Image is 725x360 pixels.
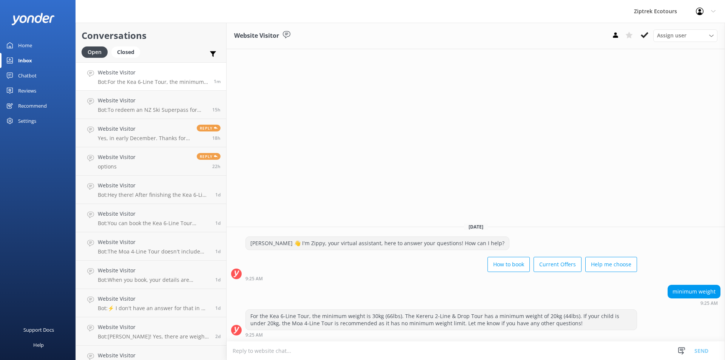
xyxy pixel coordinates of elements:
[98,333,210,340] p: Bot: [PERSON_NAME]! Yes, there are weight restrictions. We have a strict maximum weight limit of ...
[98,163,136,170] p: options
[98,125,191,133] h4: Website Visitor
[98,153,136,161] h4: Website Visitor
[245,332,637,337] div: Aug 24 2025 09:25am (UTC +12:00) Pacific/Auckland
[215,220,221,226] span: Aug 23 2025 04:35am (UTC +12:00) Pacific/Auckland
[487,257,530,272] button: How to book
[98,323,210,331] h4: Website Visitor
[98,135,191,142] p: Yes, in early December. Thanks for your help - I've sent an email now.
[215,333,221,340] span: Aug 22 2025 08:03am (UTC +12:00) Pacific/Auckland
[76,289,226,317] a: Website VisitorBot:⚡ I don't have an answer for that in my knowledge base. Please try and rephras...
[18,83,36,98] div: Reviews
[215,248,221,255] span: Aug 23 2025 01:25am (UTC +12:00) Pacific/Auckland
[215,277,221,283] span: Aug 22 2025 09:41pm (UTC +12:00) Pacific/Auckland
[234,31,279,41] h3: Website Visitor
[23,322,54,337] div: Support Docs
[657,31,686,40] span: Assign user
[585,257,637,272] button: Help me choose
[18,68,37,83] div: Chatbot
[653,29,717,42] div: Assign User
[245,276,637,281] div: Aug 24 2025 09:25am (UTC +12:00) Pacific/Auckland
[76,62,226,91] a: Website VisitorBot:For the Kea 6-Line Tour, the minimum weight is 30kg (66lbs). The Kereru 2-Line...
[76,147,226,176] a: Website VisitoroptionsReply22h
[98,192,210,198] p: Bot: Hey there! After finishing the Kea 6-Line Tour, you'll end up in town, not where you started...
[668,300,720,306] div: Aug 24 2025 09:25am (UTC +12:00) Pacific/Auckland
[98,248,210,255] p: Bot: The Moa 4-Line Tour doesn't include the steepest tree to tree drop. The ziplines start low a...
[197,125,221,131] span: Reply
[82,46,108,58] div: Open
[245,333,263,337] strong: 9:25 AM
[98,96,207,105] h4: Website Visitor
[245,277,263,281] strong: 9:25 AM
[212,107,221,113] span: Aug 23 2025 05:42pm (UTC +12:00) Pacific/Auckland
[534,257,582,272] button: Current Offers
[98,351,210,360] h4: Website Visitor
[98,79,208,85] p: Bot: For the Kea 6-Line Tour, the minimum weight is 30kg (66lbs). The Kereru 2-Line & Drop Tour h...
[246,237,509,250] div: [PERSON_NAME] 👋 I'm Zippy, your virtual assistant, here to answer your questions! How can I help?
[33,337,44,352] div: Help
[98,68,208,77] h4: Website Visitor
[98,210,210,218] h4: Website Visitor
[76,119,226,147] a: Website VisitorYes, in early December. Thanks for your help - I've sent an email now.Reply18h
[98,305,210,312] p: Bot: ⚡ I don't have an answer for that in my knowledge base. Please try and rephrase your questio...
[98,220,210,227] p: Bot: You can book the Kea 6-Line Tour online, where you can check live availability for your grou...
[215,192,221,198] span: Aug 23 2025 07:55am (UTC +12:00) Pacific/Auckland
[18,98,47,113] div: Recommend
[98,107,207,113] p: Bot: To redeem an NZ Ski Superpass for one of our Zipline Tours, please visit our office at [STRE...
[700,301,718,306] strong: 9:25 AM
[18,113,36,128] div: Settings
[98,295,210,303] h4: Website Visitor
[212,163,221,170] span: Aug 23 2025 11:16am (UTC +12:00) Pacific/Auckland
[215,305,221,311] span: Aug 22 2025 09:43am (UTC +12:00) Pacific/Auckland
[76,176,226,204] a: Website VisitorBot:Hey there! After finishing the Kea 6-Line Tour, you'll end up in town, not whe...
[76,261,226,289] a: Website VisitorBot:When you book, your details are recorded in our system. If you haven't receive...
[214,78,221,85] span: Aug 24 2025 09:25am (UTC +12:00) Pacific/Auckland
[76,204,226,232] a: Website VisitorBot:You can book the Kea 6-Line Tour online, where you can check live availability...
[18,38,32,53] div: Home
[82,28,221,43] h2: Conversations
[212,135,221,141] span: Aug 23 2025 02:45pm (UTC +12:00) Pacific/Auckland
[98,238,210,246] h4: Website Visitor
[111,46,140,58] div: Closed
[464,224,488,230] span: [DATE]
[98,277,210,283] p: Bot: When you book, your details are recorded in our system. If you haven't received a confirmati...
[668,285,720,298] div: minimum weight
[76,317,226,346] a: Website VisitorBot:[PERSON_NAME]! Yes, there are weight restrictions. We have a strict maximum we...
[197,153,221,160] span: Reply
[18,53,32,68] div: Inbox
[76,91,226,119] a: Website VisitorBot:To redeem an NZ Ski Superpass for one of our Zipline Tours, please visit our o...
[98,266,210,275] h4: Website Visitor
[98,181,210,190] h4: Website Visitor
[82,48,111,56] a: Open
[111,48,144,56] a: Closed
[246,310,637,330] div: For the Kea 6-Line Tour, the minimum weight is 30kg (66lbs). The Kereru 2-Line & Drop Tour has a ...
[11,13,55,25] img: yonder-white-logo.png
[76,232,226,261] a: Website VisitorBot:The Moa 4-Line Tour doesn't include the steepest tree to tree drop. The ziplin...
